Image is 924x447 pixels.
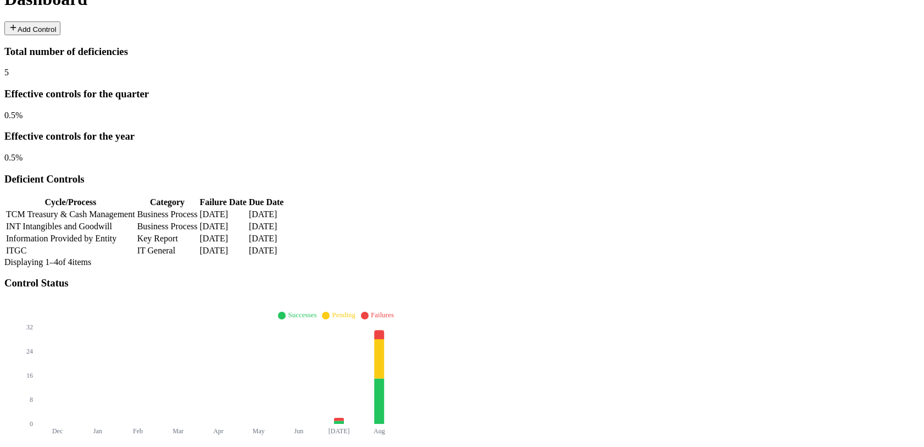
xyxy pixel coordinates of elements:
[4,257,91,267] span: Displaying 1– 4 of 4 items
[4,130,920,142] h3: Effective controls for the year
[5,197,136,208] th: Cycle/Process
[4,277,920,289] h3: Control Status
[4,68,9,77] span: 5
[26,347,33,355] tspan: 24
[5,209,136,220] td: TCM Treasury & Cash Management
[137,245,198,256] td: IT General
[4,21,60,35] button: Add Control
[5,245,136,256] td: ITGC
[213,427,224,435] tspan: Apr
[4,46,920,58] h3: Total number of deficiencies
[137,197,198,208] th: Category
[248,221,285,232] td: [DATE]
[4,88,920,100] h3: Effective controls for the quarter
[199,233,247,244] td: [DATE]
[4,153,23,162] span: 0.5 %
[374,427,385,435] tspan: Aug
[4,111,23,120] span: 0.5 %
[172,427,183,435] tspan: Mar
[137,233,198,244] td: Key Report
[253,427,265,435] tspan: May
[93,427,102,435] tspan: Jan
[30,396,33,404] tspan: 8
[248,197,285,208] th: Due Date
[332,311,355,319] span: Pending
[137,209,198,220] td: Business Process
[5,221,136,232] td: INT Intangibles and Goodwill
[137,221,198,232] td: Business Process
[26,372,33,379] tspan: 16
[248,245,285,256] td: [DATE]
[30,420,33,428] tspan: 0
[199,245,247,256] td: [DATE]
[26,323,33,331] tspan: 32
[199,221,247,232] td: [DATE]
[294,427,304,435] tspan: Jun
[199,197,247,208] th: Failure Date
[4,173,920,185] h3: Deficient Controls
[329,427,350,435] tspan: [DATE]
[248,209,285,220] td: [DATE]
[199,209,247,220] td: [DATE]
[52,427,63,435] tspan: Dec
[5,233,136,244] td: Information Provided by Entity
[133,427,143,435] tspan: Feb
[371,311,394,319] span: Failures
[248,233,285,244] td: [DATE]
[288,311,316,319] span: Successes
